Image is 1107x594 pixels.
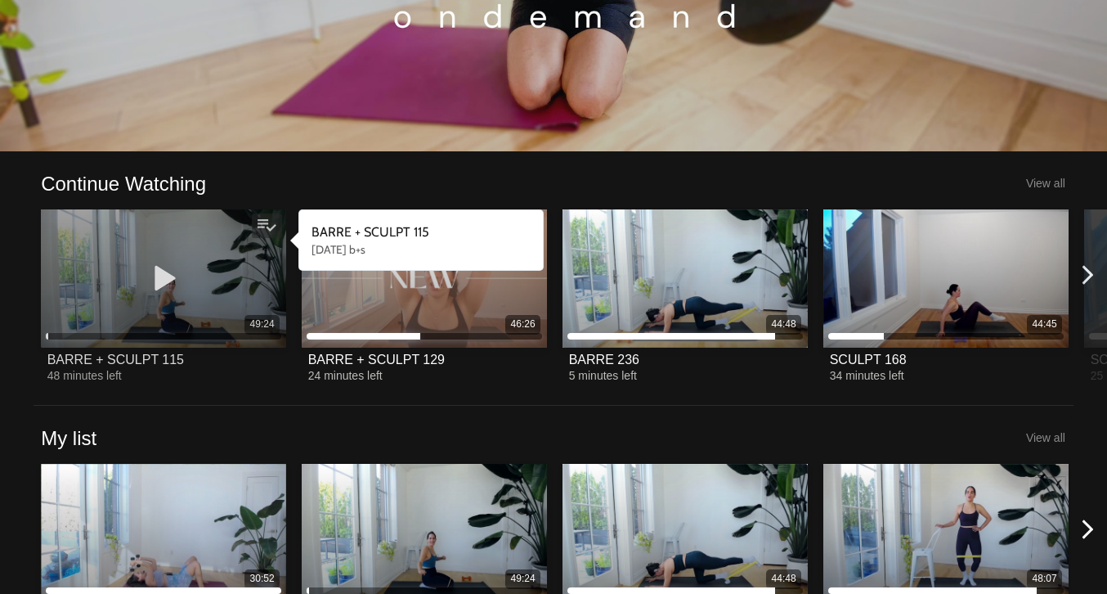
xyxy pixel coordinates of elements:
div: 48 minutes left [47,369,280,382]
div: 48:07 [1033,572,1057,586]
a: View all [1026,431,1065,444]
div: [DATE] b+s [311,241,531,258]
div: 44:45 [1033,317,1057,331]
div: 49:24 [250,317,275,331]
a: SCULPT 16844:45SCULPT 16834 minutes left [823,209,1069,382]
div: BARRE + SCULPT 115 [47,352,184,367]
div: BARRE 236 [569,352,639,367]
button: Remove from my list [252,214,282,238]
div: 24 minutes left [308,369,541,382]
a: BARRE 23644:48BARRE 2365 minutes left [562,209,808,382]
strong: BARRE + SCULPT 115 [311,224,429,240]
div: SCULPT 168 [830,352,907,367]
div: 46:26 [511,317,536,331]
a: My list [41,425,96,451]
a: BARRE + SCULPT 11549:24BARRE + SCULPT 11548 minutes left [41,209,286,382]
div: 44:48 [772,572,796,586]
a: BARRE + SCULPT 12946:26BARRE + SCULPT 12924 minutes left [302,209,547,382]
div: 5 minutes left [569,369,802,382]
div: 49:24 [511,572,536,586]
div: 34 minutes left [830,369,1063,382]
div: 44:48 [772,317,796,331]
a: Continue Watching [41,171,206,196]
div: BARRE + SCULPT 129 [308,352,445,367]
div: 30:52 [250,572,275,586]
a: View all [1026,177,1065,190]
